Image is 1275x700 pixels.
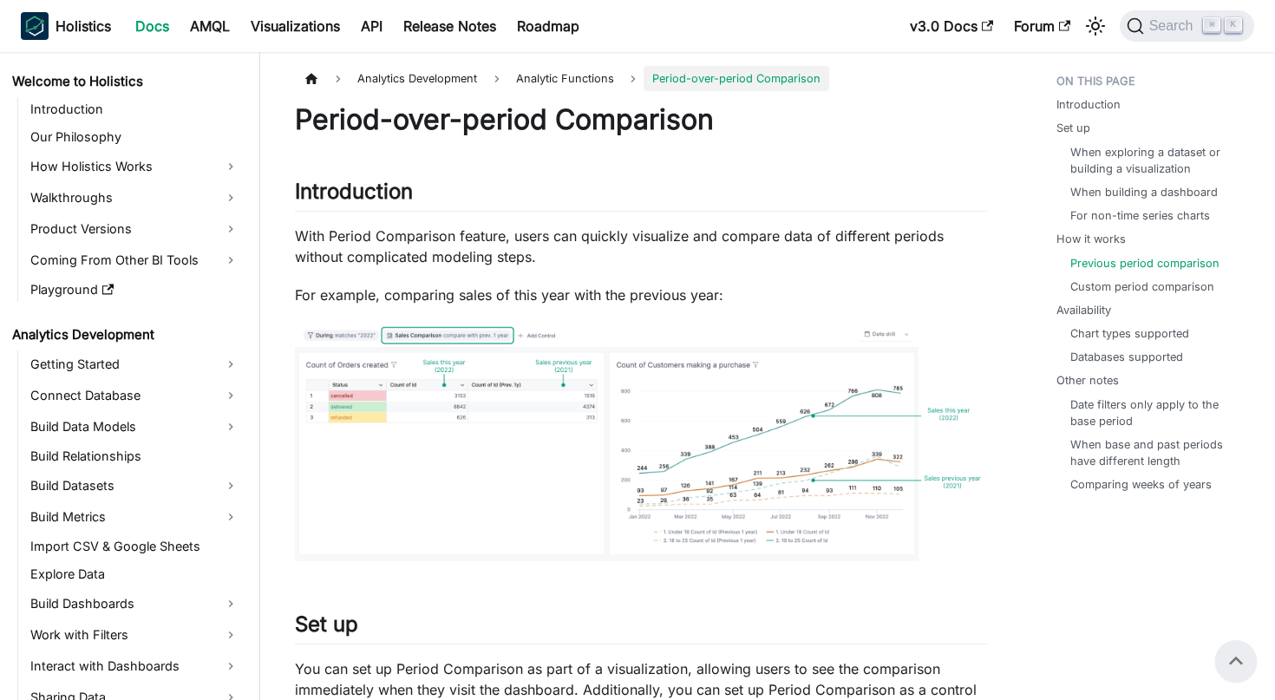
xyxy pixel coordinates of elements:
a: Playground [25,278,245,302]
a: Roadmap [507,12,590,40]
a: Import CSV & Google Sheets [25,534,245,559]
a: For non-time series charts [1070,207,1210,224]
a: Connect Database [25,382,245,409]
button: Search (Command+K) [1120,10,1254,42]
a: Welcome to Holistics [7,69,245,94]
p: For example, comparing sales of this year with the previous year: [295,285,987,305]
a: When exploring a dataset or building a visualization [1070,144,1241,177]
a: Comparing weeks of years [1070,476,1212,493]
kbd: ⌘ [1203,17,1220,33]
a: Work with Filters [25,621,245,649]
a: Docs [125,12,180,40]
a: AMQL [180,12,240,40]
a: Home page [295,66,328,91]
nav: Breadcrumbs [295,66,987,91]
a: Databases supported [1070,349,1183,365]
a: Analytics Development [7,323,245,347]
a: Interact with Dashboards [25,652,245,680]
a: Coming From Other BI Tools [25,246,245,274]
a: Build Datasets [25,472,245,500]
span: Period-over-period Comparison [644,66,829,91]
h1: Period-over-period Comparison [295,102,987,137]
a: Walkthroughs [25,184,245,212]
a: Getting Started [25,350,245,378]
a: Other notes [1056,372,1119,389]
a: API [350,12,393,40]
p: With Period Comparison feature, users can quickly visualize and compare data of different periods... [295,226,987,267]
a: v3.0 Docs [899,12,1004,40]
b: Holistics [56,16,111,36]
h2: Introduction [295,179,987,212]
a: Our Philosophy [25,125,245,149]
a: Previous period comparison [1070,255,1219,271]
a: Forum [1004,12,1081,40]
a: HolisticsHolistics [21,12,111,40]
button: Switch between dark and light mode (currently light mode) [1082,12,1109,40]
a: Availability [1056,302,1111,318]
a: Set up [1056,120,1090,136]
h2: Set up [295,612,987,644]
a: How Holistics Works [25,153,245,180]
span: Search [1144,18,1204,34]
a: Build Data Models [25,413,245,441]
a: Build Relationships [25,444,245,468]
a: Visualizations [240,12,350,40]
a: Custom period comparison [1070,278,1214,295]
a: Release Notes [393,12,507,40]
a: Build Dashboards [25,590,245,618]
a: Introduction [1056,96,1121,113]
img: Holistics [21,12,49,40]
a: When base and past periods have different length [1070,436,1241,469]
span: Analytic Functions [507,66,623,91]
span: Analytics Development [349,66,486,91]
a: Date filters only apply to the base period [1070,396,1241,429]
a: When building a dashboard [1070,184,1218,200]
a: How it works [1056,231,1126,247]
a: Chart types supported [1070,325,1189,342]
kbd: K [1225,17,1242,33]
button: Scroll back to top [1215,640,1257,682]
a: Build Metrics [25,503,245,531]
a: Product Versions [25,215,245,243]
a: Explore Data [25,562,245,586]
a: Introduction [25,97,245,121]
